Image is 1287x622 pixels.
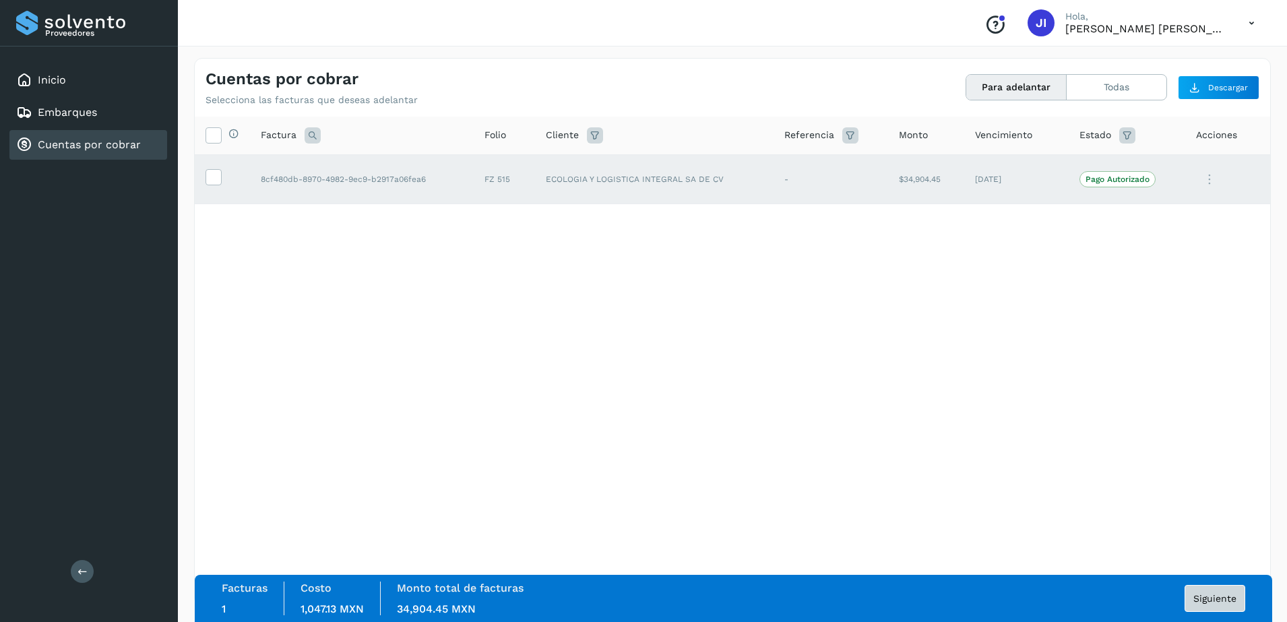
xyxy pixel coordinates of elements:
p: José Ignacio Flores Santiago [1065,22,1227,35]
span: Descargar [1208,82,1248,94]
label: Facturas [222,582,268,594]
a: Cuentas por cobrar [38,138,141,151]
span: Folio [484,128,506,142]
h4: Cuentas por cobrar [206,69,358,89]
td: - [774,154,888,204]
span: 34,904.45 MXN [397,602,476,615]
button: Todas [1067,75,1166,100]
span: Siguiente [1193,594,1236,603]
span: 1 [222,602,226,615]
div: Inicio [9,65,167,95]
td: ECOLOGIA Y LOGISTICA INTEGRAL SA DE CV [535,154,774,204]
span: Vencimiento [975,128,1032,142]
span: Acciones [1196,128,1237,142]
label: Costo [301,582,332,594]
button: Siguiente [1185,585,1245,612]
a: Inicio [38,73,66,86]
span: Estado [1079,128,1111,142]
button: Para adelantar [966,75,1067,100]
p: Proveedores [45,28,162,38]
div: Cuentas por cobrar [9,130,167,160]
span: Monto [899,128,928,142]
td: 8cf480db-8970-4982-9ec9-b2917a06fea6 [250,154,474,204]
p: Hola, [1065,11,1227,22]
p: Pago Autorizado [1086,175,1150,184]
span: Referencia [784,128,834,142]
button: Descargar [1178,75,1259,100]
td: FZ 515 [474,154,535,204]
p: Selecciona las facturas que deseas adelantar [206,94,418,106]
span: Cliente [546,128,579,142]
span: Factura [261,128,296,142]
td: [DATE] [964,154,1069,204]
span: 1,047.13 MXN [301,602,364,615]
div: Embarques [9,98,167,127]
label: Monto total de facturas [397,582,524,594]
a: Embarques [38,106,97,119]
td: $34,904.45 [888,154,964,204]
